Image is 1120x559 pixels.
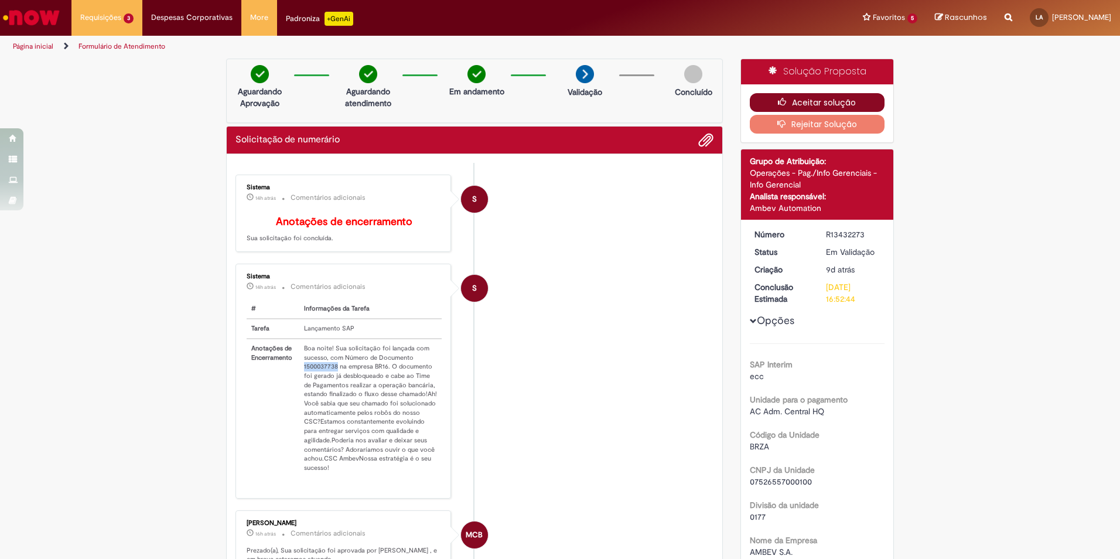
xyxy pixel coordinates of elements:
span: LA [1036,13,1043,21]
dt: Número [746,229,818,240]
a: Formulário de Atendimento [78,42,165,51]
span: MCB [466,521,483,549]
span: 5 [907,13,917,23]
button: Adicionar anexos [698,132,713,148]
div: Solução Proposta [741,59,894,84]
img: img-circle-grey.png [684,65,702,83]
div: Ambev Automation [750,202,885,214]
time: 28/08/2025 18:02:17 [255,195,276,202]
small: Comentários adicionais [291,193,366,203]
p: +GenAi [325,12,353,26]
th: # [247,299,299,319]
button: Rejeitar Solução [750,115,885,134]
span: S [472,185,477,213]
p: Sua solicitação foi concluída. [247,216,442,243]
span: AC Adm. Central HQ [750,406,824,417]
span: Requisições [80,12,121,23]
p: Validação [568,86,602,98]
p: Concluído [675,86,712,98]
div: R13432273 [826,229,880,240]
span: [PERSON_NAME] [1052,12,1111,22]
a: Página inicial [13,42,53,51]
dt: Status [746,246,818,258]
span: 3 [124,13,134,23]
b: Anotações de encerramento [276,215,412,229]
dt: Conclusão Estimada [746,281,818,305]
span: 14h atrás [255,284,276,291]
time: 28/08/2025 18:02:15 [255,284,276,291]
span: 16h atrás [255,530,276,537]
button: Aceitar solução [750,93,885,112]
span: Despesas Corporativas [151,12,233,23]
div: Mario Cesar Berto [461,521,488,548]
img: check-circle-green.png [359,65,377,83]
div: Sistema [247,184,442,191]
span: 07526557000100 [750,476,812,487]
img: arrow-next.png [576,65,594,83]
div: [DATE] 16:52:44 [826,281,880,305]
time: 28/08/2025 16:35:57 [255,530,276,537]
ul: Trilhas de página [9,36,738,57]
div: 20/08/2025 12:43:22 [826,264,880,275]
b: CNPJ da Unidade [750,465,815,475]
span: 14h atrás [255,195,276,202]
span: 0177 [750,512,766,522]
p: Em andamento [449,86,504,97]
th: Anotações de Encerramento [247,339,299,478]
b: Divisão da unidade [750,500,819,510]
div: Sistema [247,273,442,280]
div: Em Validação [826,246,880,258]
p: Aguardando atendimento [340,86,397,109]
div: Analista responsável: [750,190,885,202]
img: check-circle-green.png [467,65,486,83]
b: SAP Interim [750,359,793,370]
b: Código da Unidade [750,430,819,440]
span: 9d atrás [826,264,855,275]
span: Rascunhos [945,12,987,23]
p: Aguardando Aprovação [231,86,288,109]
div: System [461,275,488,302]
h2: Solicitação de numerário Histórico de tíquete [235,135,340,145]
div: System [461,186,488,213]
div: Operações - Pag./Info Gerenciais - Info Gerencial [750,167,885,190]
span: More [250,12,268,23]
span: AMBEV S.A. [750,547,793,557]
div: Grupo de Atribuição: [750,155,885,167]
a: Rascunhos [935,12,987,23]
time: 20/08/2025 12:43:22 [826,264,855,275]
img: check-circle-green.png [251,65,269,83]
td: Boa noite! Sua solicitação foi lançada com sucesso, com Número de Documento 1500037738 na empresa... [299,339,442,478]
span: ecc [750,371,764,381]
th: Tarefa [247,319,299,339]
span: S [472,274,477,302]
td: Lançamento SAP [299,319,442,339]
div: Padroniza [286,12,353,26]
small: Comentários adicionais [291,529,366,538]
img: ServiceNow [1,6,62,29]
th: Informações da Tarefa [299,299,442,319]
b: Unidade para o pagamento [750,394,848,405]
dt: Criação [746,264,818,275]
span: Favoritos [873,12,905,23]
small: Comentários adicionais [291,282,366,292]
div: [PERSON_NAME] [247,520,442,527]
span: BRZA [750,441,769,452]
b: Nome da Empresa [750,535,817,546]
